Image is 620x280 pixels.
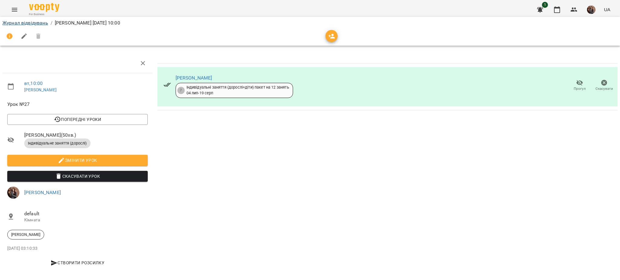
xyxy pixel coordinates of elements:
a: вт , 10:00 [24,80,43,86]
button: Створити розсилку [7,257,148,268]
span: Скасувати [595,86,613,91]
button: Menu [7,2,22,17]
a: [PERSON_NAME] [176,75,212,81]
span: Скасувати Урок [12,173,143,180]
span: Змінити урок [12,157,143,164]
button: Скасувати Урок [7,171,148,182]
li: / [51,19,52,27]
span: [PERSON_NAME] [8,232,44,237]
span: For Business [29,12,59,16]
span: UA [604,6,610,13]
img: Voopty Logo [29,3,59,12]
p: [PERSON_NAME] [DATE] 10:00 [55,19,120,27]
img: 6c17d95c07e6703404428ddbc75e5e60.jpg [7,187,19,199]
nav: breadcrumb [2,19,618,27]
button: Попередні уроки [7,114,148,125]
button: Прогул [567,77,592,94]
span: Створити розсилку [10,259,145,266]
span: Прогул [574,86,586,91]
button: UA [602,4,613,15]
button: Змінити урок [7,155,148,166]
a: Журнал відвідувань [2,20,48,26]
p: [DATE] 03:10:33 [7,246,148,252]
a: [PERSON_NAME] [24,87,57,92]
span: 1 [542,2,548,8]
span: Попередні уроки [12,116,143,123]
span: Урок №27 [7,101,148,108]
button: Скасувати [592,77,616,94]
img: 6c17d95c07e6703404428ddbc75e5e60.jpg [587,5,595,14]
span: default [24,210,148,217]
div: [PERSON_NAME] [7,230,44,239]
span: [PERSON_NAME] ( 50 хв. ) [24,132,148,139]
div: Індивідуальні заняття (дорослі+діти) пакет на 12 занять 04 лип - 19 серп [186,85,289,96]
p: Кімната [24,217,148,223]
div: 7 [177,87,185,94]
span: Індивідуальне заняття (дорослі) [24,141,91,146]
a: [PERSON_NAME] [24,190,61,195]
